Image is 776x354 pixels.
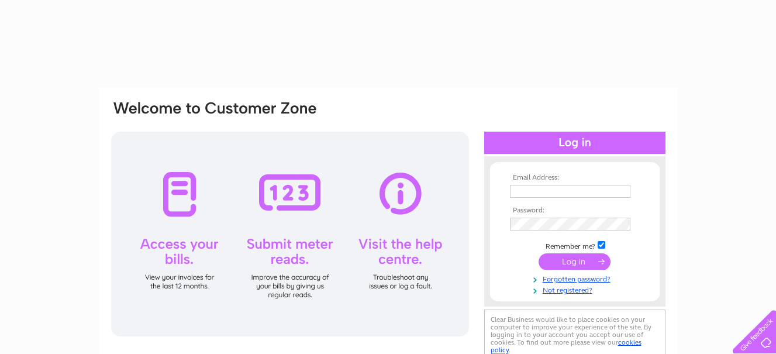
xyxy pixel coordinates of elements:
[507,174,643,182] th: Email Address:
[510,273,643,284] a: Forgotten password?
[510,284,643,295] a: Not registered?
[539,253,611,270] input: Submit
[491,338,642,354] a: cookies policy
[507,239,643,251] td: Remember me?
[507,207,643,215] th: Password:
